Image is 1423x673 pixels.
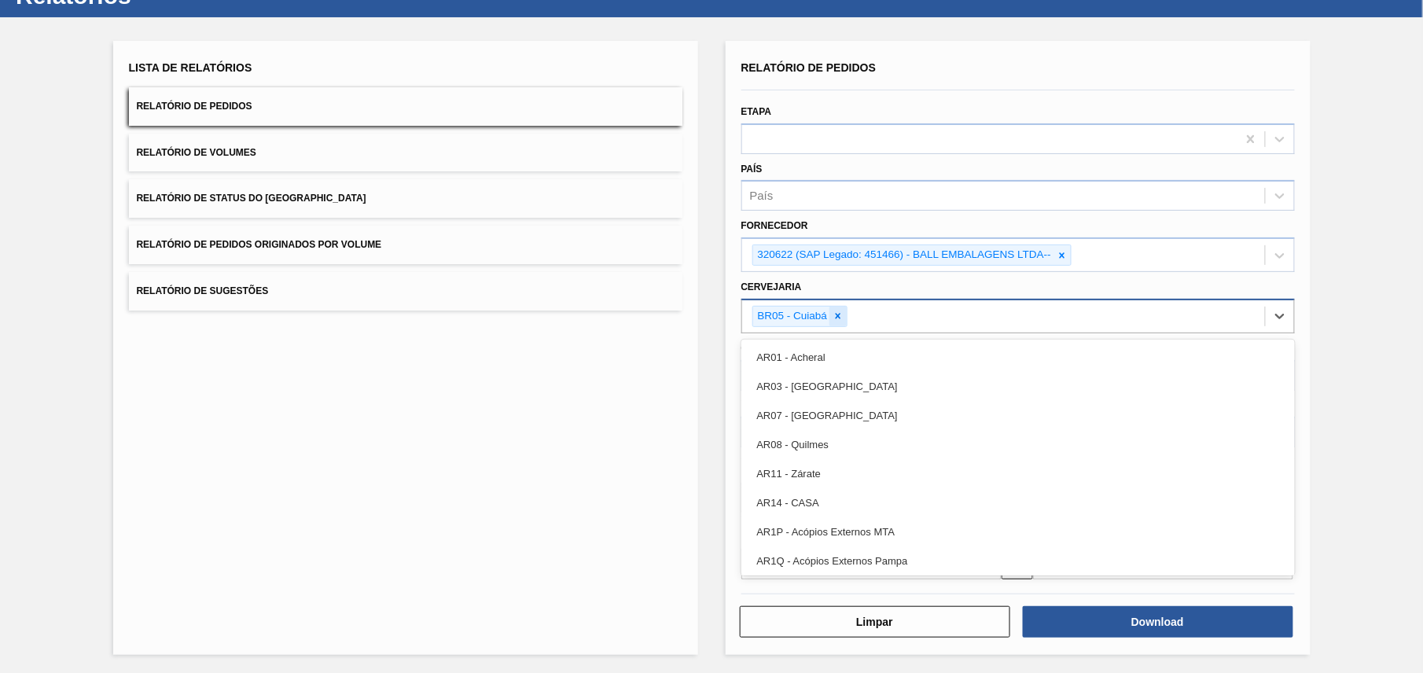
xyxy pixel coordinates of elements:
[129,272,682,311] button: Relatório de Sugestões
[741,106,772,117] label: Etapa
[741,546,1295,576] div: AR1Q - Acópios Externos Pampa
[741,401,1295,430] div: AR07 - [GEOGRAPHIC_DATA]
[137,193,366,204] span: Relatório de Status do [GEOGRAPHIC_DATA]
[137,147,256,158] span: Relatório de Volumes
[741,61,877,74] span: Relatório de Pedidos
[1023,606,1293,638] button: Download
[137,285,269,296] span: Relatório de Sugestões
[753,307,830,326] div: BR05 - Cuiabá
[129,134,682,172] button: Relatório de Volumes
[129,226,682,264] button: Relatório de Pedidos Originados por Volume
[741,281,802,292] label: Cervejaria
[741,372,1295,401] div: AR03 - [GEOGRAPHIC_DATA]
[740,606,1010,638] button: Limpar
[741,343,1295,372] div: AR01 - Acheral
[741,459,1295,488] div: AR11 - Zárate
[137,239,382,250] span: Relatório de Pedidos Originados por Volume
[753,245,1053,265] div: 320622 (SAP Legado: 451466) - BALL EMBALAGENS LTDA--
[129,61,252,74] span: Lista de Relatórios
[741,164,763,175] label: País
[741,488,1295,517] div: AR14 - CASA
[750,189,774,203] div: País
[741,430,1295,459] div: AR08 - Quilmes
[129,87,682,126] button: Relatório de Pedidos
[129,179,682,218] button: Relatório de Status do [GEOGRAPHIC_DATA]
[741,517,1295,546] div: AR1P - Acópios Externos MTA
[741,220,808,231] label: Fornecedor
[137,101,252,112] span: Relatório de Pedidos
